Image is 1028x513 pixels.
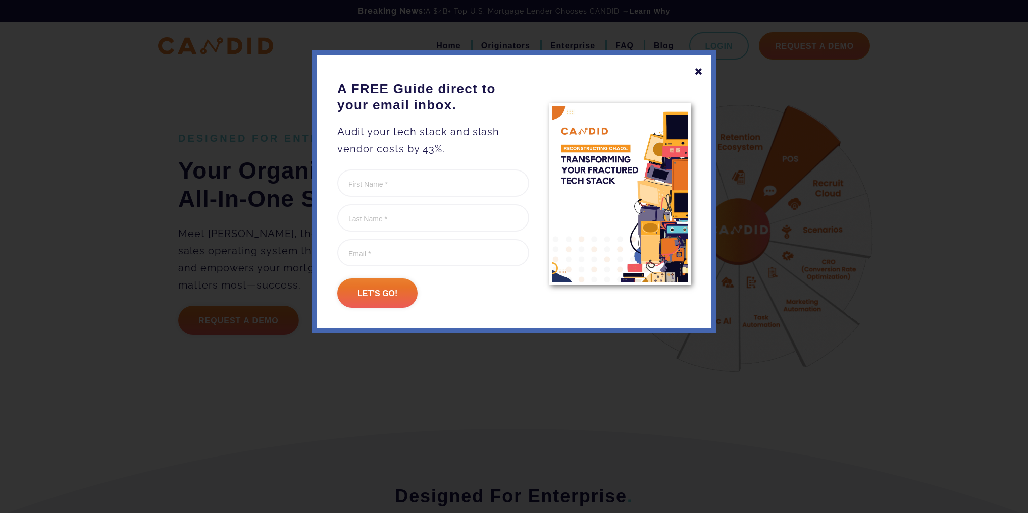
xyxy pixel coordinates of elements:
[337,278,418,308] input: Let's go!
[337,204,529,232] input: Last Name *
[549,103,691,284] img: A FREE Guide direct to your email inbox.
[337,169,529,197] input: First Name *
[337,239,529,266] input: Email *
[694,63,703,80] div: ✖
[337,81,529,113] h3: A FREE Guide direct to your email inbox.
[337,123,529,157] p: Audit your tech stack and slash vendor costs by 43%.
